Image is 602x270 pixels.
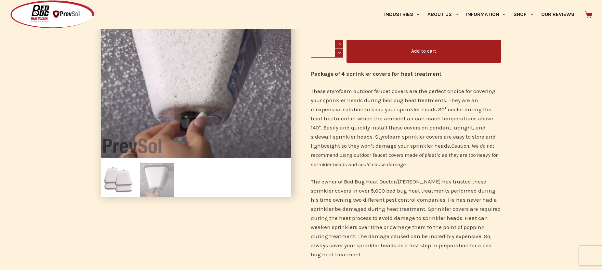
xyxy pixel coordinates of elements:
[311,142,498,167] em: We do not recommend using outdoor faucet covers made of plastic as they are too heavy for sprinkl...
[311,71,441,77] strong: Package of 4 sprinkler covers for heat treatment
[311,177,501,259] p: The owner of Bed Bug Heat Doctor/[PERSON_NAME] has trusted these sprinkler covers in over 5,000 b...
[451,142,470,149] em: Caution!
[311,40,343,58] input: Product quantity
[311,87,501,169] p: These styrofoam outdoor faucet covers are the perfect choice for covering your sprinkler heads du...
[101,163,135,197] img: Four styrofoam sprinkler head covers
[140,163,174,197] img: Sprinkler head cover being attached
[5,3,25,22] button: Open LiveChat chat widget
[347,40,501,63] button: Add to cart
